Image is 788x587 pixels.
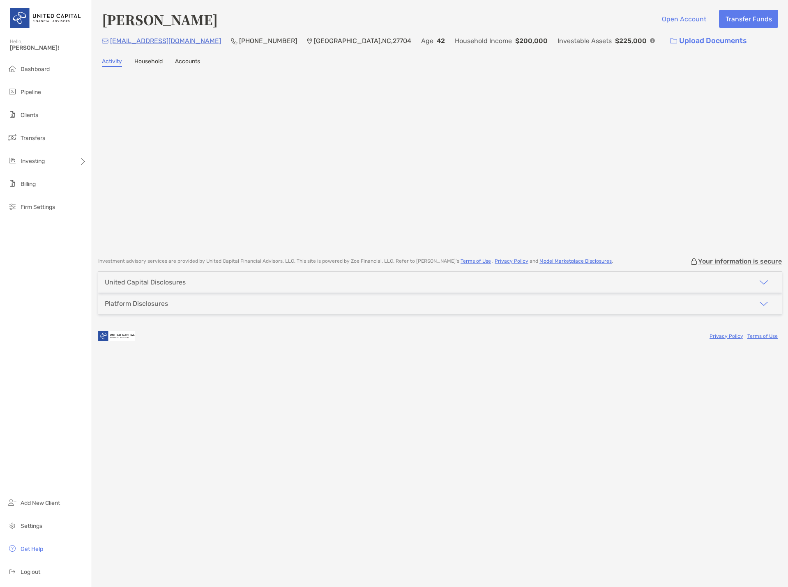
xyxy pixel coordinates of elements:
img: transfers icon [7,133,17,142]
img: get-help icon [7,543,17,553]
p: [EMAIL_ADDRESS][DOMAIN_NAME] [110,36,221,46]
span: Dashboard [21,66,50,73]
img: icon arrow [759,299,769,309]
span: Clients [21,112,38,119]
span: [PERSON_NAME]! [10,44,87,51]
a: Model Marketplace Disclosures [539,258,612,264]
img: Phone Icon [231,38,237,44]
img: logout icon [7,566,17,576]
img: United Capital Logo [10,3,82,33]
p: Investable Assets [558,36,612,46]
div: United Capital Disclosures [105,278,186,286]
img: settings icon [7,521,17,530]
img: Location Icon [307,38,312,44]
a: Activity [102,58,122,67]
span: Get Help [21,546,43,553]
p: Age [421,36,433,46]
a: Privacy Policy [710,333,743,339]
img: Info Icon [650,38,655,43]
a: Terms of Use [461,258,491,264]
a: Accounts [175,58,200,67]
p: Investment advisory services are provided by United Capital Financial Advisors, LLC . This site i... [98,258,613,264]
p: Household Income [455,36,512,46]
span: Firm Settings [21,204,55,211]
a: Terms of Use [747,333,778,339]
p: [GEOGRAPHIC_DATA] , NC , 27704 [314,36,411,46]
img: pipeline icon [7,87,17,96]
button: Open Account [655,10,712,28]
button: Transfer Funds [719,10,778,28]
img: company logo [98,327,135,345]
p: Your information is secure [698,257,782,265]
p: $225,000 [615,36,647,46]
img: icon arrow [759,277,769,287]
a: Upload Documents [665,32,752,50]
a: Household [134,58,163,67]
img: billing icon [7,179,17,188]
img: add_new_client icon [7,498,17,507]
p: [PHONE_NUMBER] [239,36,297,46]
img: clients icon [7,110,17,119]
span: Settings [21,523,42,530]
p: 42 [437,36,445,46]
div: Platform Disclosures [105,300,168,307]
span: Investing [21,158,45,165]
span: Add New Client [21,500,60,507]
img: dashboard icon [7,64,17,73]
span: Pipeline [21,89,41,96]
img: button icon [670,38,677,44]
span: Log out [21,569,40,576]
img: investing icon [7,156,17,165]
a: Privacy Policy [495,258,528,264]
img: firm-settings icon [7,202,17,211]
span: Billing [21,181,36,188]
img: Email Icon [102,39,108,44]
p: $200,000 [515,36,548,46]
span: Transfers [21,135,45,142]
h4: [PERSON_NAME] [102,10,218,29]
